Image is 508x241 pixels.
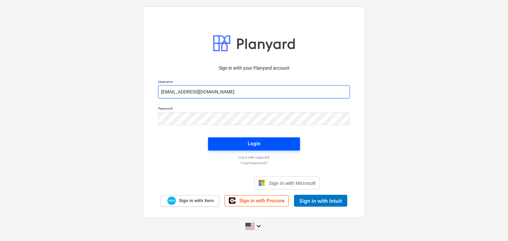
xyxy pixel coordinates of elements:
iframe: Sign in with Google Button [185,176,252,190]
img: Microsoft logo [258,180,265,186]
i: keyboard_arrow_down [255,222,263,230]
p: Sign in with your Planyard account [158,65,350,72]
span: Sign in with Microsoft [269,180,316,186]
a: Sign in with Procore [225,195,289,206]
div: Login [248,139,260,148]
a: Log in with magic link [155,155,353,159]
input: Username [158,85,350,98]
span: Sign in with Xero [179,198,214,204]
a: Forgot password? [155,161,353,165]
p: Password [158,106,350,112]
button: Login [208,137,300,151]
p: Username [158,80,350,85]
img: Xero logo [167,196,176,205]
iframe: Chat Widget [475,209,508,241]
a: Sign in with Xero [161,195,220,207]
span: Sign in with Procore [239,198,284,204]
